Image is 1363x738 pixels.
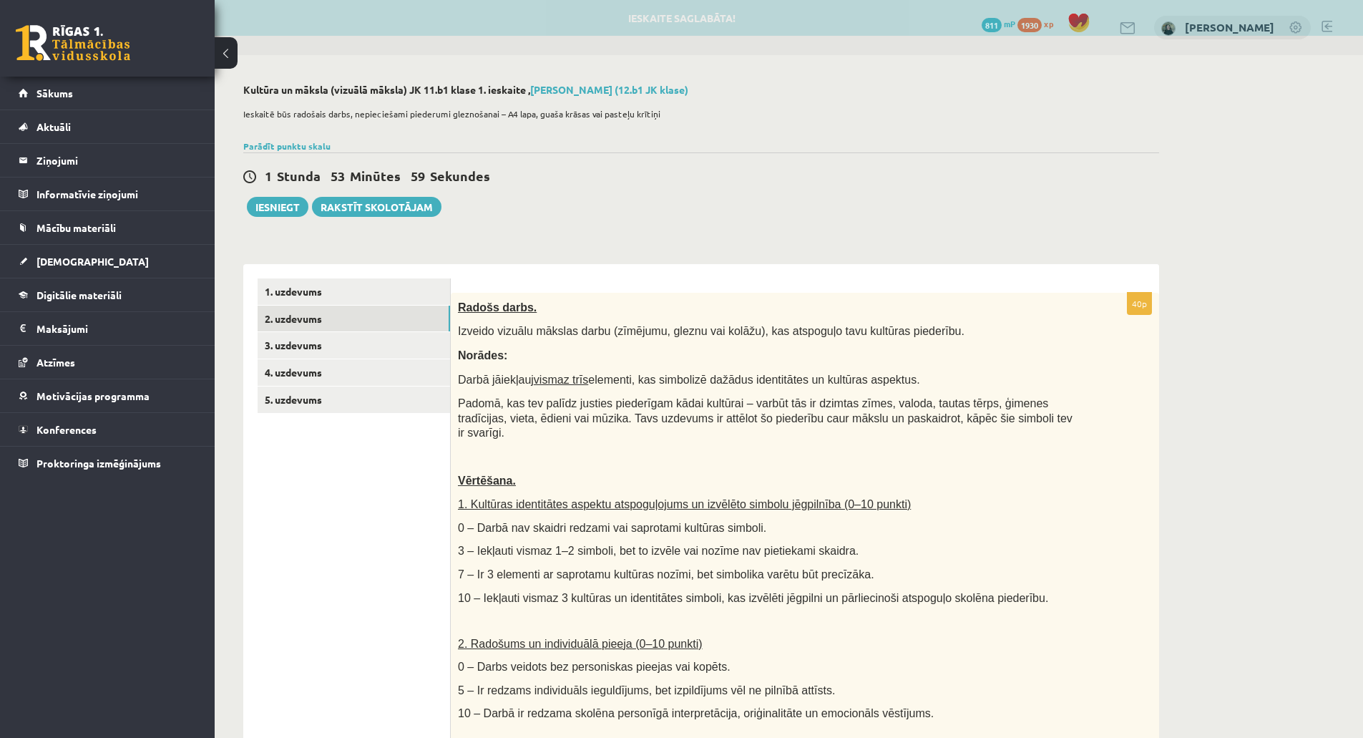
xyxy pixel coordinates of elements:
[19,413,197,446] a: Konferences
[458,638,703,650] span: 2. Radošums un individuālā pieeja (0–10 punkti)
[243,84,1159,96] h2: Kultūra un māksla (vizuālā māksla) JK 11.b1 klase 1. ieskaite ,
[258,306,450,332] a: 2. uzdevums
[36,144,197,177] legend: Ziņojumi
[458,661,731,673] span: 0 – Darbs veidots bez personiskas pieejas vai kopēts.
[36,120,71,133] span: Aktuāli
[534,374,588,386] u: vismaz trīs
[36,356,75,369] span: Atzīmes
[19,379,197,412] a: Motivācijas programma
[36,288,122,301] span: Digitālie materiāli
[458,498,911,510] span: 1. Kultūras identitātes aspektu atspoguļojums un izvēlēto simbolu jēgpilnība (0–10 punkti)
[36,457,161,470] span: Proktoringa izmēģinājums
[350,167,401,184] span: Minūtes
[36,423,97,436] span: Konferences
[458,684,835,696] span: 5 – Ir redzams individuāls ieguldījums, bet izpildījums vēl ne pilnībā attīsts.
[19,278,197,311] a: Digitālie materiāli
[247,197,308,217] button: Iesniegt
[19,178,197,210] a: Informatīvie ziņojumi
[36,87,73,99] span: Sākums
[36,178,197,210] legend: Informatīvie ziņojumi
[19,346,197,379] a: Atzīmes
[19,110,197,143] a: Aktuāli
[16,25,130,61] a: Rīgas 1. Tālmācības vidusskola
[243,107,1152,120] p: Ieskaitē būs radošais darbs, nepieciešami piederumi gleznošanai – A4 lapa, guaša krāsas vai paste...
[411,167,425,184] span: 59
[258,387,450,413] a: 5. uzdevums
[36,389,150,402] span: Motivācijas programma
[265,167,272,184] span: 1
[19,312,197,345] a: Maksājumi
[258,278,450,305] a: 1. uzdevums
[458,592,1048,604] span: 10 – Iekļauti vismaz 3 kultūras un identitātes simboli, kas izvēlēti jēgpilni un pārliecinoši ats...
[458,707,934,719] span: 10 – Darbā ir redzama skolēna personīgā interpretācija, oriģinalitāte un emocionāls vēstījums.
[458,301,537,314] span: Radošs darbs.
[530,83,688,96] a: [PERSON_NAME] (12.b1 JK klase)
[458,522,766,534] span: 0 – Darbā nav skaidri redzami vai saprotami kultūras simboli.
[243,140,331,152] a: Parādīt punktu skalu
[36,221,116,234] span: Mācību materiāli
[277,167,321,184] span: Stunda
[458,374,920,386] span: Darbā jāiekļauj elementi, kas simbolizē dažādus identitātes un kultūras aspektus.
[19,211,197,244] a: Mācību materiāli
[458,349,507,361] span: Norādes:
[1127,292,1152,315] p: 40p
[258,359,450,386] a: 4. uzdevums
[458,545,859,557] span: 3 – Iekļauti vismaz 1–2 simboli, bet to izvēle vai nozīme nav pietiekami skaidra.
[331,167,345,184] span: 53
[312,197,441,217] a: Rakstīt skolotājam
[19,447,197,480] a: Proktoringa izmēģinājums
[19,77,197,110] a: Sākums
[458,568,874,581] span: 7 – Ir 3 elementi ar saprotamu kultūras nozīmi, bet simbolika varētu būt precīzāka.
[19,245,197,278] a: [DEMOGRAPHIC_DATA]
[36,255,149,268] span: [DEMOGRAPHIC_DATA]
[458,397,1073,439] span: Padomā, kas tev palīdz justies piederīgam kādai kultūrai – varbūt tās ir dzimtas zīmes, valoda, t...
[258,332,450,359] a: 3. uzdevums
[458,325,964,337] span: Izveido vizuālu mākslas darbu (zīmējumu, gleznu vai kolāžu), kas atspoguļo tavu kultūras piederību.
[19,144,197,177] a: Ziņojumi
[36,312,197,345] legend: Maksājumi
[458,475,516,487] span: Vērtēšana.
[430,167,490,184] span: Sekundes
